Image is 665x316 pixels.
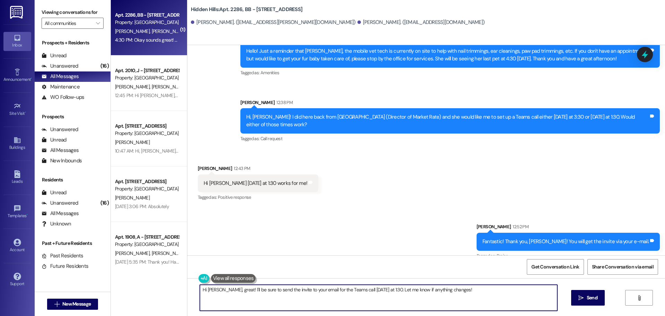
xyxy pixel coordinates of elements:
div: Apt. 2286, BB - [STREET_ADDRESS] [115,11,179,19]
div: Unread [42,136,66,144]
a: Templates • [3,203,31,221]
i:  [578,295,584,301]
div: Tagged as: [240,134,660,144]
b: Hidden Hills: Apt. 2286, BB - [STREET_ADDRESS] [191,6,302,13]
span: Positive response [218,194,251,200]
i:  [96,20,100,26]
div: Property: [GEOGRAPHIC_DATA] [115,241,179,248]
div: [PERSON_NAME]. ([EMAIL_ADDRESS][PERSON_NAME][DOMAIN_NAME]) [191,19,356,26]
div: Unanswered [42,62,78,70]
div: [DATE] 3:06 PM: Absolutely [115,203,169,210]
div: Future Residents [42,263,88,270]
div: All Messages [42,73,79,80]
span: [PERSON_NAME] [115,139,150,145]
span: • [31,76,32,81]
span: • [27,212,28,217]
div: Apt. 2010, J - [STREET_ADDRESS] [115,67,179,74]
span: [PERSON_NAME] [115,84,152,90]
a: Leads [3,168,31,187]
div: 12:52 PM [511,223,529,230]
span: Get Conversation Link [531,263,579,271]
span: Call request [260,136,282,142]
span: Amenities [260,70,279,76]
div: Hi, [PERSON_NAME]! I did here back from [GEOGRAPHIC_DATA] (Director of Market Rate) and she would... [246,113,649,128]
div: Tagged as: [477,251,660,261]
div: (16) [99,61,110,71]
label: Viewing conversations for [42,7,104,18]
div: Property: [GEOGRAPHIC_DATA] [115,74,179,82]
i:  [54,301,60,307]
div: Unanswered [42,199,78,207]
div: Prospects [35,113,110,120]
button: Send [571,290,605,306]
div: Property: [GEOGRAPHIC_DATA] [115,130,179,137]
div: 4:30 PM: Okay sounds great! Thank you [115,37,195,43]
span: New Message [62,300,91,308]
div: Hi [PERSON_NAME] [DATE] at 1:30 works for me! [204,180,307,187]
img: ResiDesk Logo [10,6,24,19]
textarea: Hi [PERSON_NAME], great! I'll be sure to send the invite to your email for the Teams call [DATE] ... [200,285,557,311]
div: Apt. [STREET_ADDRESS] [115,122,179,130]
input: All communities [45,18,92,29]
div: Property: [GEOGRAPHIC_DATA] [115,19,179,26]
span: [PERSON_NAME] [115,28,152,34]
div: [PERSON_NAME] [477,223,660,233]
button: Share Conversation via email [587,259,658,275]
div: Unread [42,52,66,59]
div: Prospects + Residents [35,39,110,46]
span: [PERSON_NAME][GEOGRAPHIC_DATA] [151,28,230,34]
a: Inbox [3,32,31,51]
div: [PERSON_NAME] [198,165,318,174]
div: Property: [GEOGRAPHIC_DATA] [115,185,179,193]
div: Residents [35,176,110,183]
a: Account [3,237,31,255]
div: New Inbounds [42,157,82,164]
div: Unread [42,189,66,196]
i:  [637,295,642,301]
div: Apt. [STREET_ADDRESS] [115,178,179,185]
div: (16) [99,198,110,208]
div: Apt. 1908, A - [STREET_ADDRESS] [115,233,179,241]
div: Fantastic! Thank you, [PERSON_NAME]! You will get the invite via your e-mail. [482,238,649,245]
button: New Message [47,299,98,310]
span: [PERSON_NAME] [115,250,152,256]
a: Buildings [3,134,31,153]
div: [DATE] 5:35 PM: Thank you! Have a great weekend! [115,259,217,265]
button: Get Conversation Link [527,259,584,275]
span: [PERSON_NAME] [115,195,150,201]
span: [PERSON_NAME] [151,250,186,256]
span: Praise [497,253,508,259]
span: • [25,110,26,115]
div: Past + Future Residents [35,240,110,247]
div: All Messages [42,210,79,217]
span: Send [587,294,597,301]
div: [PERSON_NAME] [240,99,660,109]
div: WO Follow-ups [42,94,84,101]
div: Past Residents [42,252,83,259]
div: Unanswered [42,126,78,133]
div: 12:38 PM [275,99,293,106]
span: [PERSON_NAME] [151,84,188,90]
div: 12:43 PM [232,165,250,172]
a: Support [3,271,31,289]
div: Maintenance [42,83,80,91]
span: Share Conversation via email [592,263,654,271]
div: Hello! Just a reminder that [PERSON_NAME], the mobile vet tech is currently on site to help with ... [246,48,649,62]
a: Site Visit • [3,100,31,119]
div: [PERSON_NAME]. ([EMAIL_ADDRESS][DOMAIN_NAME]) [357,19,485,26]
div: Tagged as: [240,68,660,78]
div: All Messages [42,147,79,154]
div: Tagged as: [198,192,318,202]
div: Unknown [42,220,71,228]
